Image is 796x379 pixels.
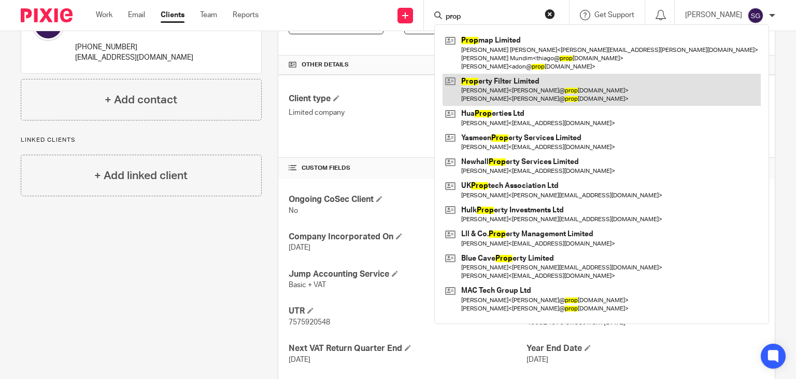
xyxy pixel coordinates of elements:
span: [DATE] [289,244,310,251]
a: Email [128,10,145,20]
a: Work [96,10,112,20]
a: Clients [161,10,184,20]
h4: Ongoing CoSec Client [289,194,527,205]
a: Team [200,10,217,20]
p: Limited company [289,107,527,118]
h4: Jump Accounting Service [289,269,527,280]
h4: + Add contact [105,92,177,108]
button: Clear [545,9,555,19]
p: [PERSON_NAME] [685,10,742,20]
h4: Company Incorporated On [289,232,527,242]
span: [DATE] [527,356,548,363]
h4: CUSTOM FIELDS [289,164,527,172]
a: Reports [233,10,259,20]
span: No [289,207,298,214]
h4: Year End Date [527,343,764,354]
span: Basic + VAT [289,281,326,289]
span: Other details [302,61,349,69]
img: Pixie [21,8,73,22]
h4: + Add linked client [94,168,188,184]
p: [EMAIL_ADDRESS][DOMAIN_NAME] [75,52,193,63]
span: 459524070 effect from [DATE] [527,319,626,326]
p: Linked clients [21,136,262,144]
h4: Client type [289,93,527,104]
input: Search [445,12,538,22]
h4: Next VAT Return Quarter End [289,343,527,354]
h4: UTR [289,306,527,317]
p: [PHONE_NUMBER] [75,42,193,52]
span: 7575920548 [289,319,330,326]
img: svg%3E [747,7,764,24]
span: [DATE] [289,356,310,363]
span: Get Support [594,11,634,19]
